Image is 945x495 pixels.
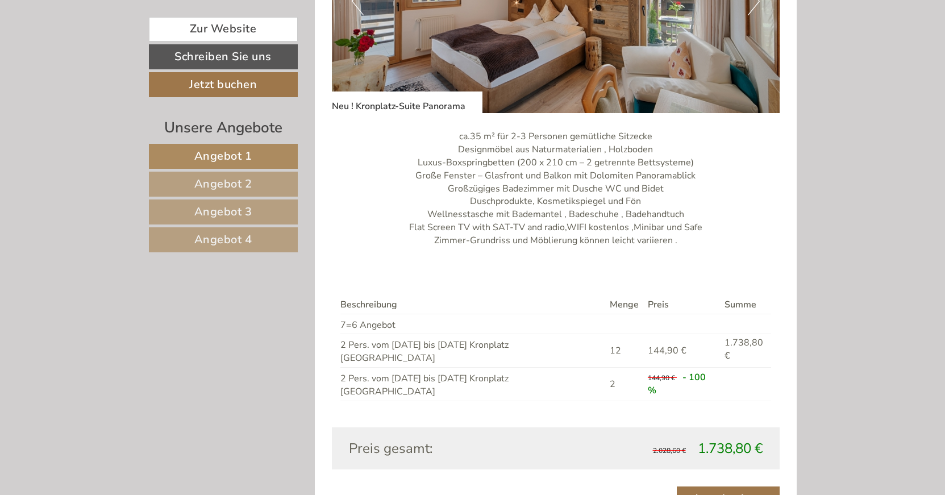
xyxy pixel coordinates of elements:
[194,176,252,192] span: Angebot 2
[340,439,556,458] div: Preis gesamt:
[198,9,249,28] div: Freitag
[643,296,720,314] th: Preis
[648,373,675,382] span: 144,90 €
[648,371,706,397] span: - 100 %
[605,334,643,368] td: 12
[340,334,605,368] td: 2 Pers. vom [DATE] bis [DATE] Kronplatz [GEOGRAPHIC_DATA]
[605,296,643,314] th: Menge
[340,314,605,334] td: 7=6 Angebot
[720,334,771,368] td: 1.738,80 €
[258,31,439,65] div: Guten Tag, wie können wir Ihnen helfen?
[332,130,780,247] p: ca.35 m² für 2-3 Personen gemütliche Sitzecke Designmöbel aus Naturmaterialien , Holzboden Luxus-...
[149,17,298,41] a: Zur Website
[653,446,686,455] span: 2.028,60 €
[194,204,252,219] span: Angebot 3
[605,368,643,401] td: 2
[264,55,431,63] small: 18:56
[340,368,605,401] td: 2 Pers. vom [DATE] bis [DATE] Kronplatz [GEOGRAPHIC_DATA]
[264,33,431,42] div: Sie
[340,296,605,314] th: Beschreibung
[371,294,448,319] button: Senden
[194,232,252,247] span: Angebot 4
[698,439,763,457] span: 1.738,80 €
[332,91,482,113] div: Neu ! Kronplatz-Suite Panorama
[720,296,771,314] th: Summe
[648,344,686,357] span: 144,90 €
[194,148,252,164] span: Angebot 1
[149,72,298,97] a: Jetzt buchen
[149,44,298,69] a: Schreiben Sie uns
[149,117,298,138] div: Unsere Angebote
